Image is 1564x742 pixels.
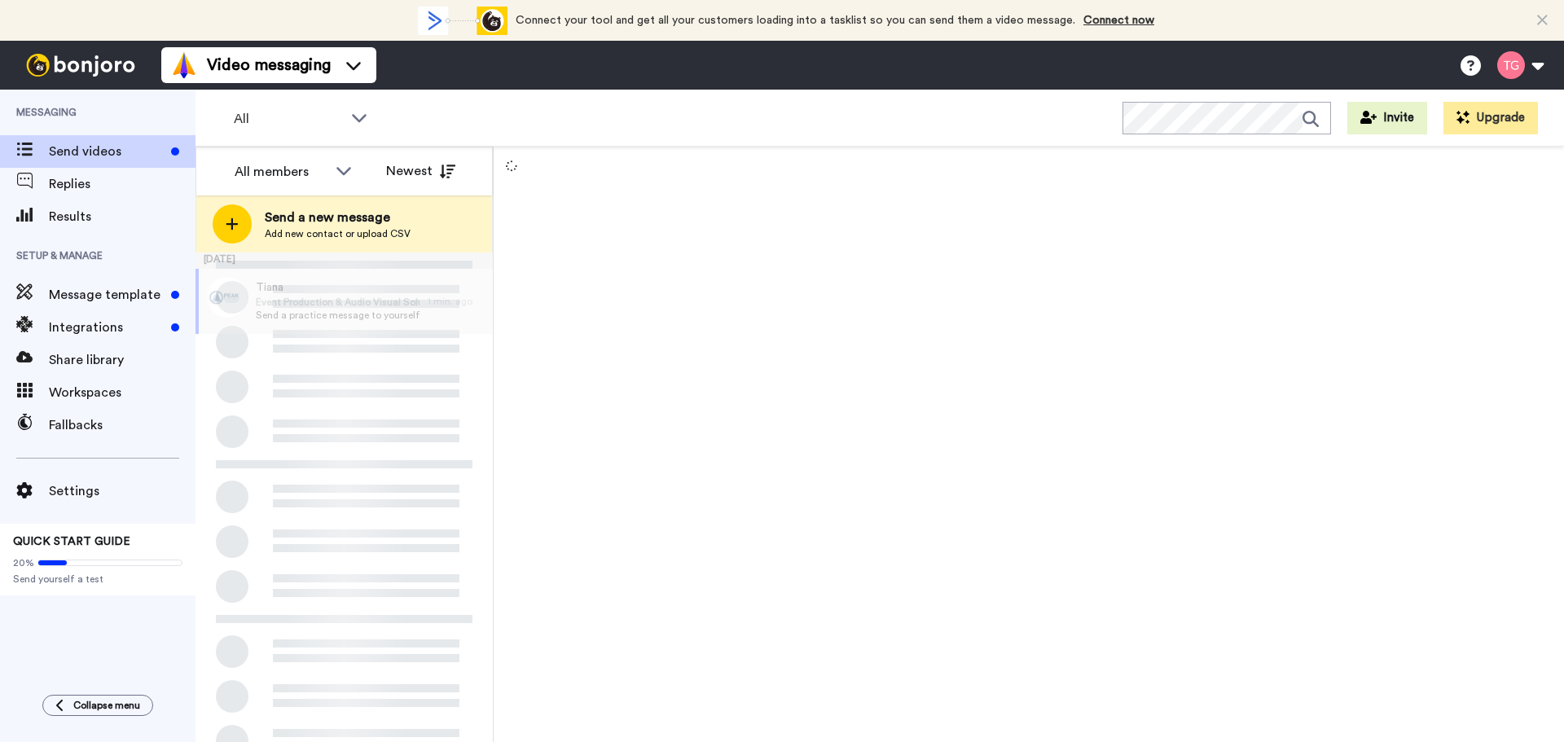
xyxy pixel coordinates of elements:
[13,556,34,569] span: 20%
[256,309,420,322] span: Send a practice message to yourself
[516,15,1075,26] span: Connect your tool and get all your customers loading into a tasklist so you can send them a video...
[418,7,507,35] div: animation
[73,699,140,712] span: Collapse menu
[49,174,195,194] span: Replies
[1443,102,1538,134] button: Upgrade
[49,285,165,305] span: Message template
[1083,15,1154,26] a: Connect now
[265,227,411,240] span: Add new contact or upload CSV
[234,109,343,129] span: All
[207,54,331,77] span: Video messaging
[49,481,195,501] span: Settings
[49,415,195,435] span: Fallbacks
[265,208,411,227] span: Send a new message
[49,383,195,402] span: Workspaces
[171,52,197,78] img: vm-color.svg
[235,162,327,182] div: All members
[256,279,420,296] span: Tiana
[1347,102,1427,134] button: Invite
[49,318,165,337] span: Integrations
[13,573,182,586] span: Send yourself a test
[374,155,468,187] button: Newest
[49,142,165,161] span: Send videos
[42,695,153,716] button: Collapse menu
[49,207,195,226] span: Results
[428,295,485,308] div: 1 min. ago
[20,54,142,77] img: bj-logo-header-white.svg
[13,536,130,547] span: QUICK START GUIDE
[49,350,195,370] span: Share library
[207,277,248,318] img: 3737fea5-3065-47f8-aa25-3cad468a46b3.jpg
[256,296,420,309] span: Event Production & Audio Visual Solutions
[195,252,493,269] div: [DATE]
